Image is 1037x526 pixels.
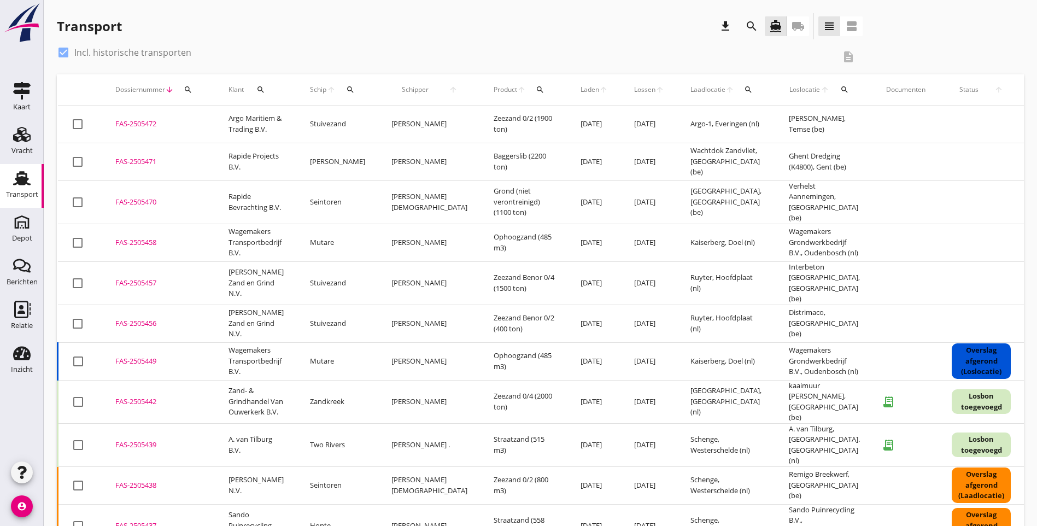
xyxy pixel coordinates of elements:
td: Two Rivers [297,423,378,466]
td: [PERSON_NAME] [378,143,481,180]
i: search [744,85,753,94]
td: Seintoren [297,466,378,504]
img: logo-small.a267ee39.svg [2,3,42,43]
td: Zeezand Benor 0/2 (400 ton) [481,305,567,342]
td: [DATE] [621,466,677,504]
td: Wagemakers Transportbedrijf B.V. [215,342,297,380]
span: Laadlocatie [690,85,725,95]
td: Kaiserberg, Doel (nl) [677,224,776,261]
td: [PERSON_NAME] [378,380,481,423]
div: Berichten [7,278,38,285]
td: [DATE] [567,380,621,423]
td: [PERSON_NAME] [378,305,481,342]
td: [DATE] [567,305,621,342]
td: [DATE] [621,342,677,380]
div: FAS-2505438 [115,480,202,491]
td: Mutare [297,342,378,380]
div: Losbon toegevoegd [952,433,1011,457]
i: search [536,85,544,94]
td: [PERSON_NAME] [378,261,481,305]
td: Mutare [297,224,378,261]
td: Seintoren [297,180,378,224]
div: Transport [57,17,122,35]
div: Overslag afgerond (Loslocatie) [952,343,1011,379]
td: [PERSON_NAME] N.V. [215,466,297,504]
td: [PERSON_NAME], Temse (be) [776,106,873,143]
i: arrow_upward [987,85,1011,94]
div: Losbon toegevoegd [952,389,1011,414]
td: [DATE] [621,224,677,261]
i: view_headline [823,20,836,33]
div: FAS-2505449 [115,356,202,367]
span: Loslocatie [789,85,821,95]
td: [DATE] [567,423,621,466]
td: Stuivezand [297,261,378,305]
div: Overslag afgerond (Laadlocatie) [952,467,1011,503]
i: arrow_upward [725,85,734,94]
i: directions_boat [769,20,782,33]
td: Remigo Breekwerf, [GEOGRAPHIC_DATA] (be) [776,466,873,504]
td: [PERSON_NAME] [378,224,481,261]
i: download [719,20,732,33]
span: Dossiernummer [115,85,165,95]
div: Transport [6,191,38,198]
td: A. van Tilburg B.V. [215,423,297,466]
td: kaaimuur [PERSON_NAME], [GEOGRAPHIC_DATA] (be) [776,380,873,423]
td: Baggerslib (2200 ton) [481,143,567,180]
td: [DATE] [621,106,677,143]
i: arrow_upward [599,85,608,94]
td: [DATE] [567,466,621,504]
i: arrow_downward [165,85,174,94]
td: [DATE] [567,106,621,143]
td: Ruyter, Hoofdplaat (nl) [677,305,776,342]
i: account_circle [11,495,33,517]
td: Ruyter, Hoofdplaat (nl) [677,261,776,305]
td: [DATE] [567,224,621,261]
i: arrow_upward [438,85,467,94]
td: Zand- & Grindhandel Van Ouwerkerk B.V. [215,380,297,423]
td: Argo-1, Everingen (nl) [677,106,776,143]
td: [GEOGRAPHIC_DATA], [GEOGRAPHIC_DATA] (be) [677,180,776,224]
td: Zeezand 0/2 (1900 ton) [481,106,567,143]
td: A. van Tilburg, [GEOGRAPHIC_DATA]. [GEOGRAPHIC_DATA] (nl) [776,423,873,466]
div: FAS-2505458 [115,237,202,248]
td: Ophoogzand (485 m3) [481,224,567,261]
td: [PERSON_NAME] . [378,423,481,466]
td: Straatzand (515 m3) [481,423,567,466]
td: [DATE] [567,342,621,380]
div: FAS-2505457 [115,278,202,289]
i: arrow_upward [327,85,336,94]
td: [DATE] [621,180,677,224]
td: [DATE] [621,305,677,342]
div: Documenten [886,85,925,95]
div: Depot [12,235,32,242]
i: local_shipping [792,20,805,33]
td: Wagemakers Transportbedrijf B.V. [215,224,297,261]
td: [DATE] [567,261,621,305]
label: Incl. historische transporten [74,47,191,58]
i: search [840,85,849,94]
span: Product [494,85,517,95]
div: Klant [229,77,284,103]
td: Stuivezand [297,305,378,342]
td: [PERSON_NAME][DEMOGRAPHIC_DATA] [378,466,481,504]
span: Status [952,85,987,95]
div: Vracht [11,147,33,154]
td: [PERSON_NAME] [378,342,481,380]
span: Laden [581,85,599,95]
div: Inzicht [11,366,33,373]
td: [DATE] [621,143,677,180]
i: view_agenda [845,20,858,33]
td: Zeezand Benor 0/4 (1500 ton) [481,261,567,305]
div: FAS-2505456 [115,318,202,329]
td: Wachtdok Zandvliet, [GEOGRAPHIC_DATA] (be) [677,143,776,180]
span: Lossen [634,85,655,95]
div: FAS-2505442 [115,396,202,407]
td: [DATE] [621,261,677,305]
div: FAS-2505471 [115,156,202,167]
div: Kaart [13,103,31,110]
i: search [745,20,758,33]
td: Wagemakers Grondwerkbedrijf B.V., Oudenbosch (nl) [776,342,873,380]
td: Zandkreek [297,380,378,423]
td: Argo Maritiem & Trading B.V. [215,106,297,143]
